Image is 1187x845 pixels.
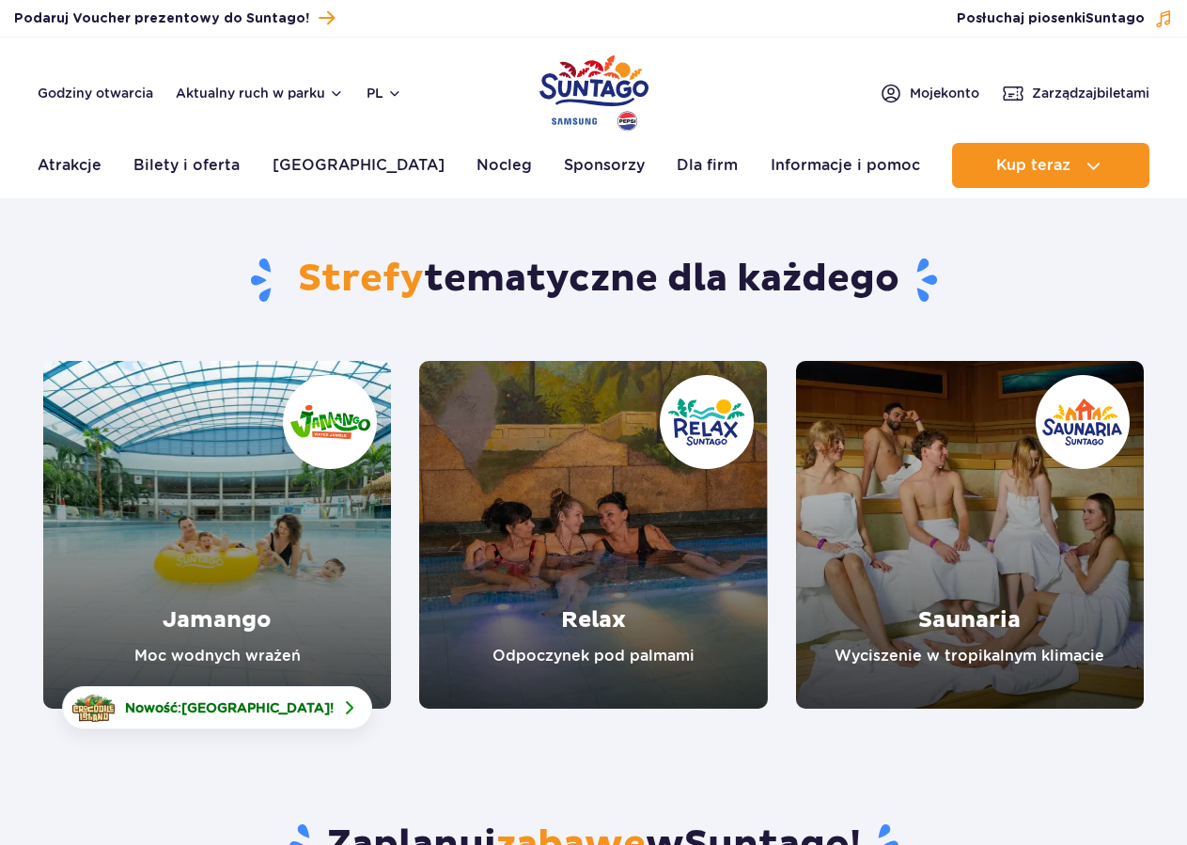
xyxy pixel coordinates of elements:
[14,6,335,31] a: Podaruj Voucher prezentowy do Suntago!
[957,9,1145,28] span: Posłuchaj piosenki
[133,143,240,188] a: Bilety i oferta
[38,143,102,188] a: Atrakcje
[957,9,1173,28] button: Posłuchaj piosenkiSuntago
[38,84,153,102] a: Godziny otwarcia
[880,82,979,104] a: Mojekonto
[910,84,979,102] span: Moje konto
[952,143,1149,188] button: Kup teraz
[1032,84,1149,102] span: Zarządzaj biletami
[1085,12,1145,25] span: Suntago
[677,143,738,188] a: Dla firm
[181,700,330,715] span: [GEOGRAPHIC_DATA]
[771,143,920,188] a: Informacje i pomoc
[476,143,532,188] a: Nocleg
[176,86,344,101] button: Aktualny ruch w parku
[996,157,1070,174] span: Kup teraz
[14,9,309,28] span: Podaruj Voucher prezentowy do Suntago!
[273,143,445,188] a: [GEOGRAPHIC_DATA]
[367,84,402,102] button: pl
[564,143,645,188] a: Sponsorzy
[298,256,424,303] span: Strefy
[125,698,334,717] span: Nowość: !
[539,47,648,133] a: Park of Poland
[419,361,767,709] a: Relax
[62,686,372,729] a: Nowość:[GEOGRAPHIC_DATA]!
[1002,82,1149,104] a: Zarządzajbiletami
[43,361,391,709] a: Jamango
[796,361,1144,709] a: Saunaria
[43,256,1144,305] h1: tematyczne dla każdego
